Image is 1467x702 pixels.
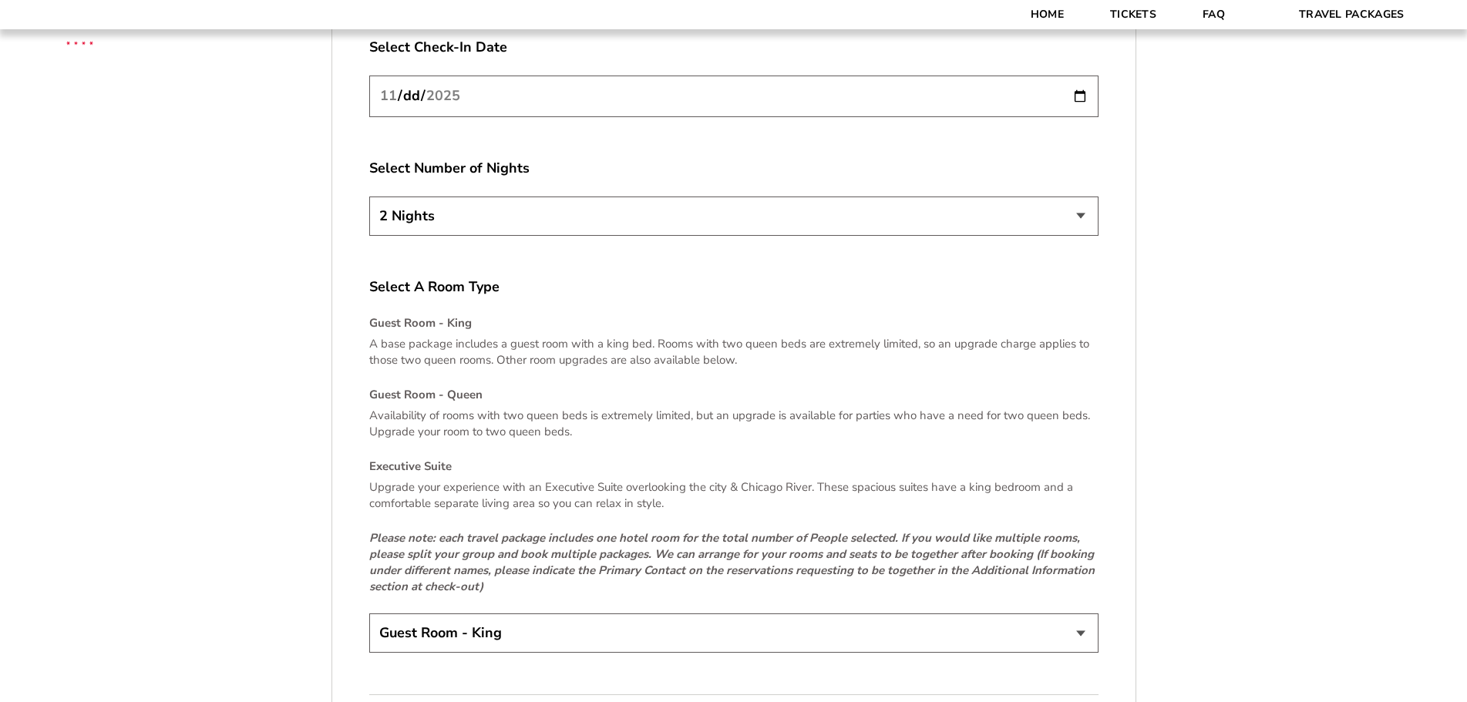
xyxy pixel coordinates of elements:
[369,315,1099,331] h4: Guest Room - King
[369,530,1095,594] em: Please note: each travel package includes one hotel room for the total number of People selected....
[369,277,1099,297] label: Select A Room Type
[369,38,1099,57] label: Select Check-In Date
[369,408,1099,440] p: Availability of rooms with two queen beds is extremely limited, but an upgrade is available for p...
[369,387,1099,403] h4: Guest Room - Queen
[369,336,1099,368] p: A base package includes a guest room with a king bed. Rooms with two queen beds are extremely lim...
[369,479,1099,512] p: Upgrade your experience with an Executive Suite overlooking the city & Chicago River. These spaci...
[46,8,113,75] img: CBS Sports Thanksgiving Classic
[369,159,1099,178] label: Select Number of Nights
[369,458,1099,475] h4: Executive Suite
